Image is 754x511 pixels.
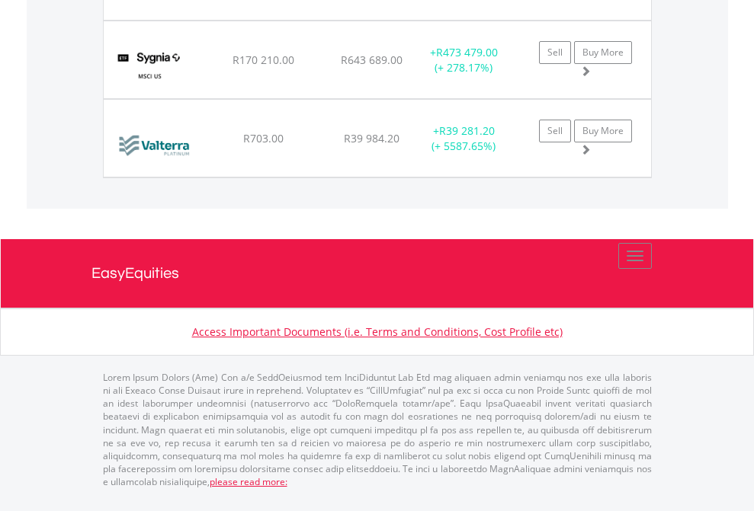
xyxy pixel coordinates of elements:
[416,45,512,75] div: + (+ 278.17%)
[574,41,632,64] a: Buy More
[344,131,399,145] span: R39 984.20
[574,120,632,142] a: Buy More
[192,324,563,339] a: Access Important Documents (i.e. Terms and Conditions, Cost Profile etc)
[111,40,188,94] img: EQU.ZA.SYGUS.png
[103,371,652,488] p: Lorem Ipsum Dolors (Ame) Con a/e SeddOeiusmod tem InciDiduntut Lab Etd mag aliquaen admin veniamq...
[341,53,403,67] span: R643 689.00
[439,123,495,138] span: R39 281.20
[210,475,287,488] a: please read more:
[233,53,294,67] span: R170 210.00
[436,45,498,59] span: R473 479.00
[416,123,512,154] div: + (+ 5587.65%)
[539,41,571,64] a: Sell
[243,131,284,145] span: R703.00
[91,239,663,308] a: EasyEquities
[539,120,571,142] a: Sell
[111,119,199,173] img: EQU.ZA.VAL.png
